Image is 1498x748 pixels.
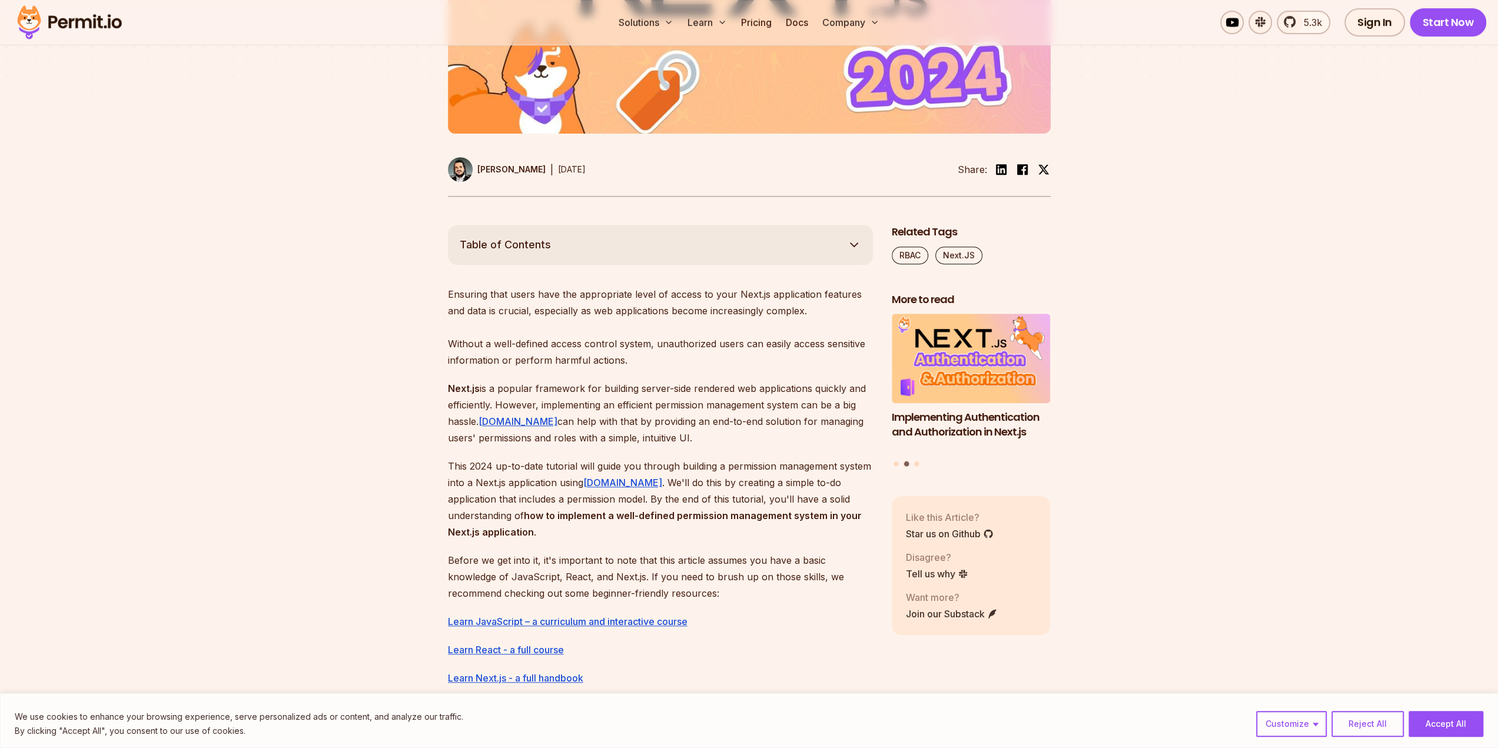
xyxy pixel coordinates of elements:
[1410,8,1487,36] a: Start Now
[448,458,873,540] p: This 2024 up-to-date tutorial will guide you through building a permission management system into...
[1331,711,1404,737] button: Reject All
[818,11,884,34] button: Company
[550,162,553,177] div: |
[994,162,1008,177] img: linkedin
[1015,162,1029,177] img: facebook
[1297,15,1322,29] span: 5.3k
[935,247,982,264] a: Next.JS
[448,157,473,182] img: Gabriel L. Manor
[892,247,928,264] a: RBAC
[958,162,987,177] li: Share:
[906,590,998,604] p: Want more?
[914,461,919,466] button: Go to slide 3
[448,380,873,446] p: is a popular framework for building server-side rendered web applications quickly and efficiently...
[892,225,1051,240] h2: Related Tags
[12,2,127,42] img: Permit logo
[477,164,546,175] p: [PERSON_NAME]
[448,644,564,656] a: Learn React - a full course
[904,461,909,467] button: Go to slide 2
[906,567,968,581] a: Tell us why
[448,157,546,182] a: [PERSON_NAME]
[1038,164,1049,175] img: twitter
[1256,711,1327,737] button: Customize
[448,383,480,394] strong: Next.js
[15,710,463,724] p: We use cookies to enhance your browsing experience, serve personalized ads or content, and analyz...
[683,11,732,34] button: Learn
[448,552,873,601] p: Before we get into it, it's important to note that this article assumes you have a basic knowledg...
[448,672,583,684] a: Learn Next.js - a full handbook
[448,225,873,265] button: Table of Contents
[448,510,862,538] strong: how to implement a well-defined permission management system in your Next.js application
[892,410,1051,440] h3: Implementing Authentication and Authorization in Next.js
[1344,8,1405,36] a: Sign In
[479,415,557,427] a: [DOMAIN_NAME]
[460,237,551,253] span: Table of Contents
[448,616,687,627] a: Learn JavaScript – a curriculum and interactive course
[15,724,463,738] p: By clicking "Accept All", you consent to our use of cookies.
[448,286,873,368] p: Ensuring that users have the appropriate level of access to your Next.js application features and...
[894,461,898,466] button: Go to slide 1
[906,527,994,541] a: Star us on Github
[906,607,998,621] a: Join our Substack
[558,164,586,174] time: [DATE]
[736,11,776,34] a: Pricing
[892,292,1051,307] h2: More to read
[906,510,994,524] p: Like this Article?
[781,11,813,34] a: Docs
[1277,11,1330,34] a: 5.3k
[892,314,1051,403] img: Implementing Authentication and Authorization in Next.js
[892,314,1051,454] li: 2 of 3
[906,550,968,564] p: Disagree?
[892,314,1051,468] div: Posts
[614,11,678,34] button: Solutions
[583,477,662,488] a: [DOMAIN_NAME]
[1409,711,1483,737] button: Accept All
